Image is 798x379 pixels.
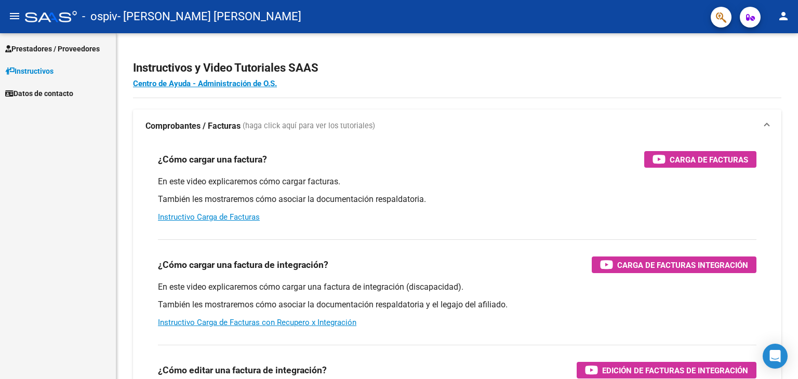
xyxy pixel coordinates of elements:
[133,110,781,143] mat-expansion-panel-header: Comprobantes / Facturas (haga click aquí para ver los tutoriales)
[777,10,790,22] mat-icon: person
[644,151,756,168] button: Carga de Facturas
[8,10,21,22] mat-icon: menu
[243,120,375,132] span: (haga click aquí para ver los tutoriales)
[5,65,54,77] span: Instructivos
[145,120,241,132] strong: Comprobantes / Facturas
[158,212,260,222] a: Instructivo Carga de Facturas
[577,362,756,378] button: Edición de Facturas de integración
[117,5,301,28] span: - [PERSON_NAME] [PERSON_NAME]
[158,194,756,205] p: También les mostraremos cómo asociar la documentación respaldatoria.
[670,153,748,166] span: Carga de Facturas
[158,258,328,272] h3: ¿Cómo cargar una factura de integración?
[602,364,748,377] span: Edición de Facturas de integración
[158,318,356,327] a: Instructivo Carga de Facturas con Recupero x Integración
[158,299,756,310] p: También les mostraremos cómo asociar la documentación respaldatoria y el legajo del afiliado.
[763,344,788,369] div: Open Intercom Messenger
[158,281,756,293] p: En este video explicaremos cómo cargar una factura de integración (discapacidad).
[5,43,100,55] span: Prestadores / Proveedores
[5,88,73,99] span: Datos de contacto
[82,5,117,28] span: - ospiv
[158,363,327,377] h3: ¿Cómo editar una factura de integración?
[133,79,277,88] a: Centro de Ayuda - Administración de O.S.
[158,152,267,167] h3: ¿Cómo cargar una factura?
[133,58,781,78] h2: Instructivos y Video Tutoriales SAAS
[592,256,756,273] button: Carga de Facturas Integración
[617,259,748,272] span: Carga de Facturas Integración
[158,176,756,187] p: En este video explicaremos cómo cargar facturas.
